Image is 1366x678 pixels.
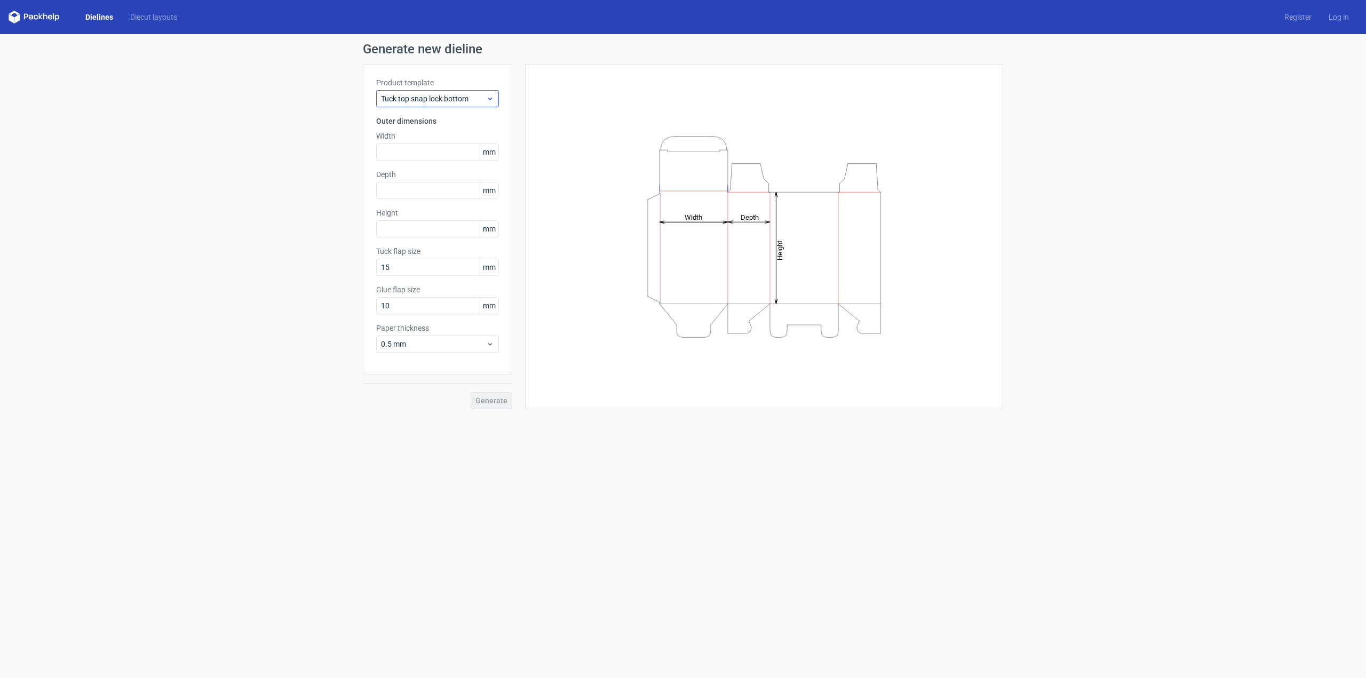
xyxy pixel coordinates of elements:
[480,144,498,160] span: mm
[376,323,499,333] label: Paper thickness
[381,93,486,104] span: Tuck top snap lock bottom
[381,339,486,349] span: 0.5 mm
[376,208,499,218] label: Height
[1276,12,1320,22] a: Register
[376,169,499,180] label: Depth
[685,213,702,221] tspan: Width
[376,116,499,126] h3: Outer dimensions
[776,240,784,260] tspan: Height
[376,246,499,257] label: Tuck flap size
[480,298,498,314] span: mm
[77,12,122,22] a: Dielines
[480,221,498,237] span: mm
[376,77,499,88] label: Product template
[363,43,1003,55] h1: Generate new dieline
[480,182,498,198] span: mm
[1320,12,1357,22] a: Log in
[122,12,186,22] a: Diecut layouts
[376,131,499,141] label: Width
[376,284,499,295] label: Glue flap size
[741,213,759,221] tspan: Depth
[480,259,498,275] span: mm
